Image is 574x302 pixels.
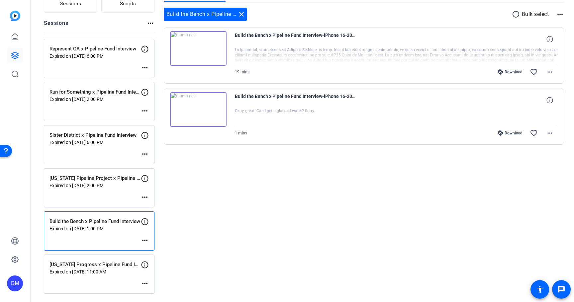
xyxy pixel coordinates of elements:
[49,88,141,96] p: Run for Something x Pipeline Fund Interview
[170,31,227,66] img: thumb-nail
[141,107,149,115] mat-icon: more_horiz
[49,261,141,268] p: [US_STATE] Progress x Pipeline Fund Interview
[536,285,544,293] mat-icon: accessibility
[49,140,141,145] p: Expired on [DATE] 6:00 PM
[49,53,141,59] p: Expired on [DATE] 6:00 PM
[49,183,141,188] p: Expired on [DATE] 2:00 PM
[141,236,149,244] mat-icon: more_horiz
[141,279,149,287] mat-icon: more_horiz
[530,129,538,137] mat-icon: favorite_border
[146,19,154,27] mat-icon: more_horiz
[238,10,245,18] mat-icon: close
[49,226,141,231] p: Expired on [DATE] 1:00 PM
[141,193,149,201] mat-icon: more_horiz
[49,131,141,139] p: Sister District x Pipeline Fund Interview
[556,10,564,18] mat-icon: more_horiz
[546,68,554,76] mat-icon: more_horiz
[44,19,69,32] h2: Sessions
[10,11,20,21] img: blue-gradient.svg
[522,10,549,18] p: Bulk select
[49,175,141,182] p: [US_STATE] Pipeline Project x Pipeline Fund Interview
[7,275,23,291] div: GM
[235,70,249,74] span: 19 mins
[49,45,141,53] p: Represent GA x Pipeline Fund Interview
[557,285,565,293] mat-icon: message
[170,92,227,127] img: thumb-nail
[164,8,247,21] div: Build the Bench x Pipeline Fund Interview
[494,130,526,136] div: Download
[141,64,149,72] mat-icon: more_horiz
[530,68,538,76] mat-icon: favorite_border
[49,218,141,225] p: Build the Bench x Pipeline Fund Interview
[546,129,554,137] mat-icon: more_horiz
[235,131,247,135] span: 1 mins
[49,269,141,274] p: Expired on [DATE] 11:00 AM
[141,150,149,158] mat-icon: more_horiz
[235,31,358,47] span: Build the Bench x Pipeline Fund Interview-iPhone 16-2025-08-25-12-15-12-018-0
[512,10,522,18] mat-icon: radio_button_unchecked
[235,92,358,108] span: Build the Bench x Pipeline Fund Interview-iPhone 16-2025-08-25-12-13-26-311-0
[49,97,141,102] p: Expired on [DATE] 2:00 PM
[494,69,526,75] div: Download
